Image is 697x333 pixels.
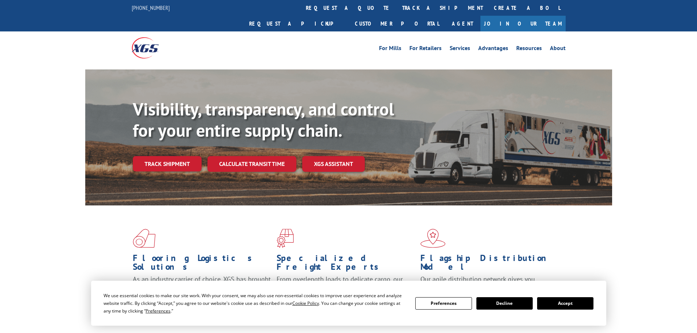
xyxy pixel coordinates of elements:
[420,275,555,292] span: Our agile distribution network gives you nationwide inventory management on demand.
[450,45,470,53] a: Services
[516,45,542,53] a: Resources
[445,16,480,31] a: Agent
[244,16,349,31] a: Request a pickup
[420,254,559,275] h1: Flagship Distribution Model
[478,45,508,53] a: Advantages
[104,292,406,315] div: We use essential cookies to make our site work. With your consent, we may also use non-essential ...
[415,297,472,310] button: Preferences
[133,229,155,248] img: xgs-icon-total-supply-chain-intelligence-red
[277,229,294,248] img: xgs-icon-focused-on-flooring-red
[146,308,170,314] span: Preferences
[480,16,566,31] a: Join Our Team
[420,229,446,248] img: xgs-icon-flagship-distribution-model-red
[132,4,170,11] a: [PHONE_NUMBER]
[91,281,606,326] div: Cookie Consent Prompt
[537,297,593,310] button: Accept
[133,275,271,301] span: As an industry carrier of choice, XGS has brought innovation and dedication to flooring logistics...
[302,156,365,172] a: XGS ASSISTANT
[207,156,296,172] a: Calculate transit time
[133,98,394,141] b: Visibility, transparency, and control for your entire supply chain.
[476,297,533,310] button: Decline
[133,254,271,275] h1: Flooring Logistics Solutions
[409,45,442,53] a: For Retailers
[349,16,445,31] a: Customer Portal
[379,45,401,53] a: For Mills
[550,45,566,53] a: About
[277,275,415,307] p: From overlength loads to delicate cargo, our experienced staff knows the best way to move your fr...
[277,254,415,275] h1: Specialized Freight Experts
[133,156,202,171] a: Track shipment
[292,300,319,306] span: Cookie Policy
